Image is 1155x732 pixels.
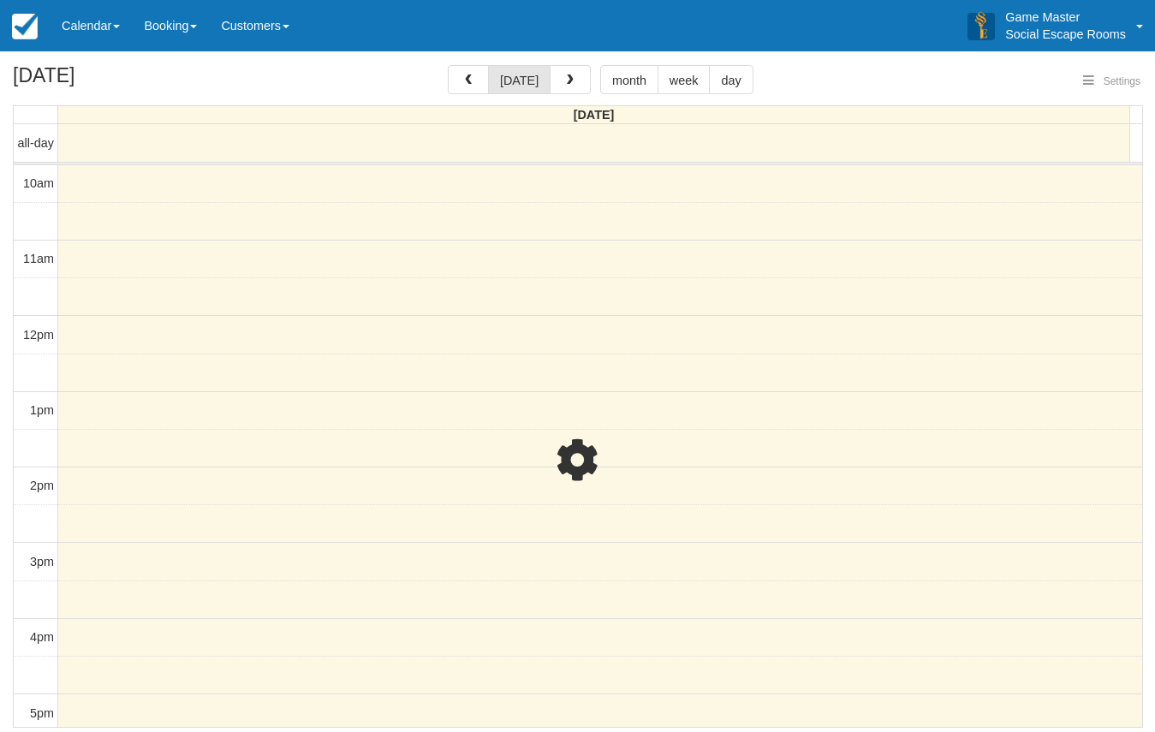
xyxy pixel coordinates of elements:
span: 2pm [30,479,54,492]
p: Game Master [1005,9,1126,26]
button: [DATE] [488,65,551,94]
img: checkfront-main-nav-mini-logo.png [12,14,38,39]
span: 4pm [30,630,54,644]
button: Settings [1073,69,1151,94]
span: all-day [18,136,54,150]
button: week [658,65,711,94]
p: Social Escape Rooms [1005,26,1126,43]
span: 1pm [30,403,54,417]
span: 5pm [30,706,54,720]
img: A3 [967,12,995,39]
span: Settings [1104,75,1140,87]
span: [DATE] [574,108,615,122]
span: 12pm [23,328,54,342]
button: day [709,65,753,94]
h2: [DATE] [13,65,229,97]
span: 10am [23,176,54,190]
span: 11am [23,252,54,265]
span: 3pm [30,555,54,568]
button: month [600,65,658,94]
